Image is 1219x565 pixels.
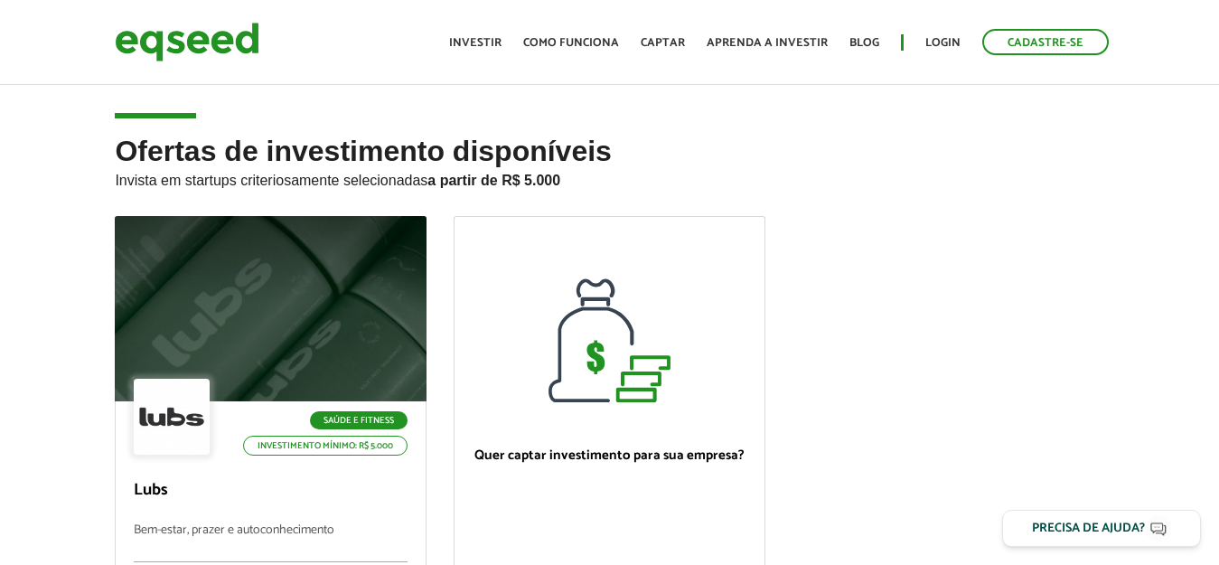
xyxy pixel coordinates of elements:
img: EqSeed [115,18,259,66]
h2: Ofertas de investimento disponíveis [115,136,1103,216]
p: Bem-estar, prazer e autoconhecimento [134,523,408,562]
a: Aprenda a investir [707,37,828,49]
p: Lubs [134,481,408,501]
a: Como funciona [523,37,619,49]
a: Cadastre-se [982,29,1109,55]
p: Quer captar investimento para sua empresa? [473,447,746,464]
p: Invista em startups criteriosamente selecionadas [115,167,1103,189]
p: Saúde e Fitness [310,411,408,429]
p: Investimento mínimo: R$ 5.000 [243,436,408,456]
a: Investir [449,37,502,49]
a: Login [925,37,961,49]
a: Captar [641,37,685,49]
a: Blog [849,37,879,49]
strong: a partir de R$ 5.000 [427,173,560,188]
